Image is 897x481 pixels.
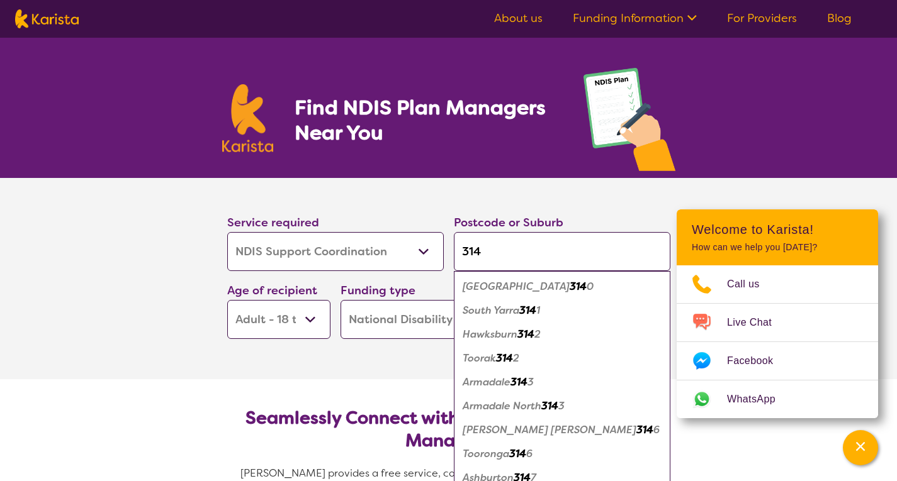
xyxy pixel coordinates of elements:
em: 314 [509,447,526,460]
em: Armadale North [463,399,541,412]
span: Live Chat [727,313,787,332]
div: Toorak 3142 [460,346,664,370]
label: Service required [227,215,319,230]
div: Tooronga 3146 [460,442,664,466]
a: Blog [827,11,852,26]
div: Channel Menu [677,209,878,418]
em: 314 [636,423,653,436]
em: 6 [526,447,533,460]
a: About us [494,11,543,26]
div: Armadale North 3143 [460,394,664,418]
em: 314 [511,375,527,389]
em: [PERSON_NAME] [PERSON_NAME] [463,423,636,436]
em: 314 [570,280,587,293]
span: Facebook [727,351,788,370]
img: Karista logo [222,84,274,152]
img: Karista logo [15,9,79,28]
em: Armadale [463,375,511,389]
h2: Seamlessly Connect with NDIS-Registered Plan Managers [237,407,660,452]
em: [GEOGRAPHIC_DATA] [463,280,570,293]
span: WhatsApp [727,390,791,409]
em: Tooronga [463,447,509,460]
label: Funding type [341,283,415,298]
em: Toorak [463,351,496,365]
label: Postcode or Suburb [454,215,563,230]
span: Call us [727,275,775,294]
em: Hawksburn [463,328,517,341]
a: For Providers [727,11,797,26]
em: 6 [653,423,660,436]
img: plan-management [584,68,675,178]
em: 2 [534,328,541,341]
label: Age of recipient [227,283,317,298]
a: Funding Information [573,11,697,26]
input: Type [454,232,670,271]
em: 314 [517,328,534,341]
em: 314 [496,351,513,365]
em: 314 [519,304,536,317]
em: 1 [536,304,540,317]
p: How can we help you [DATE]? [692,242,863,253]
em: 314 [541,399,558,412]
ul: Choose channel [677,265,878,418]
div: Armadale 3143 [460,370,664,394]
h1: Find NDIS Plan Managers Near You [295,95,558,145]
em: 2 [513,351,519,365]
div: South Yarra 3141 [460,299,664,323]
div: Lilydale 3140 [460,275,664,299]
div: Glen Iris 3146 [460,418,664,442]
h2: Welcome to Karista! [692,222,863,237]
div: Hawksburn 3142 [460,323,664,346]
a: Web link opens in a new tab. [677,380,878,418]
em: 3 [527,375,534,389]
em: 3 [558,399,565,412]
button: Channel Menu [843,430,878,465]
em: South Yarra [463,304,519,317]
em: 0 [587,280,594,293]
